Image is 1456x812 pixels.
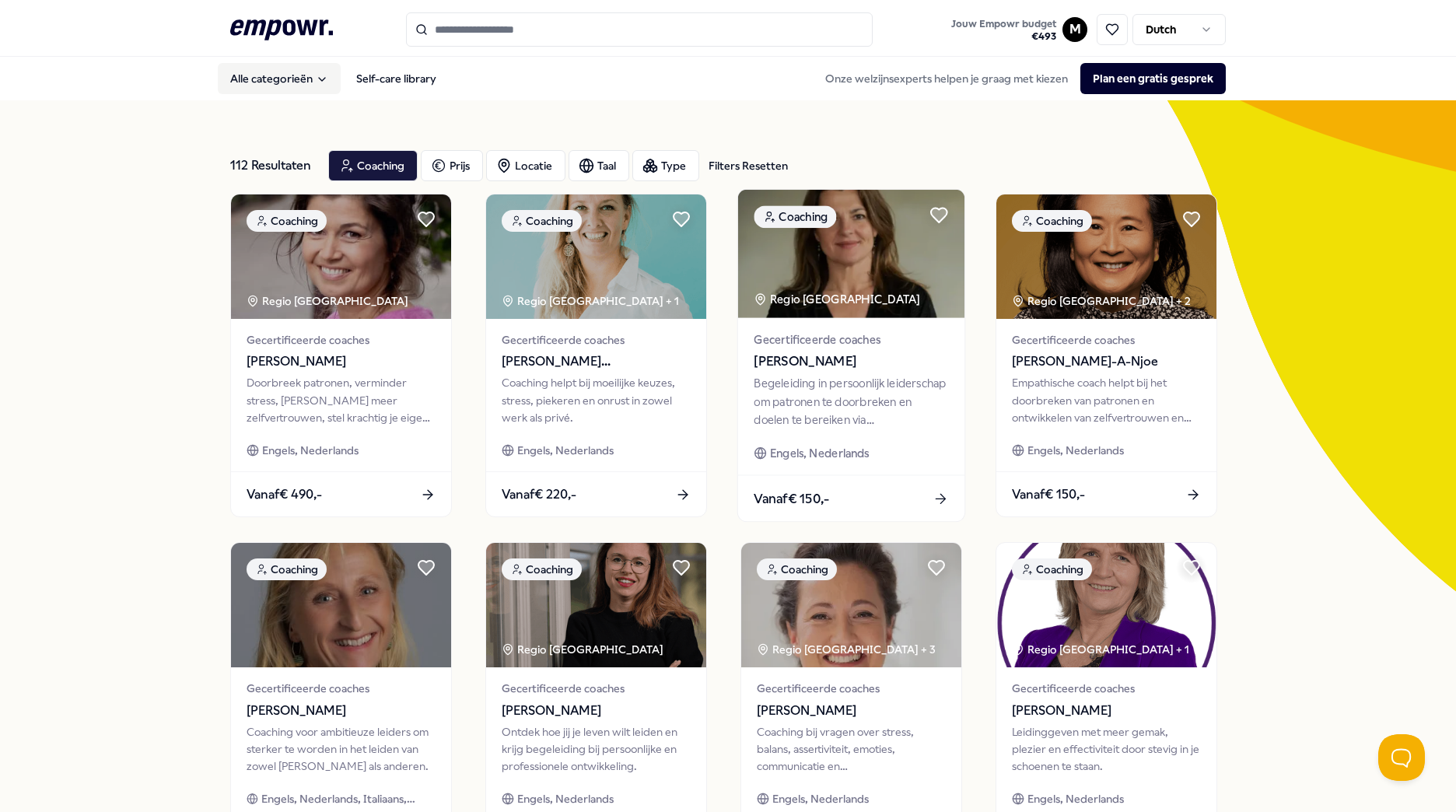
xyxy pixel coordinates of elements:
[1012,485,1085,505] span: Vanaf € 150,-
[231,194,451,319] img: package image
[485,194,707,517] a: package imageCoachingRegio [GEOGRAPHIC_DATA] + 1Gecertificeerde coaches[PERSON_NAME][GEOGRAPHIC_D...
[813,63,1226,94] div: Onze welzijnsexperts helpen je graag met kiezen
[1012,701,1201,721] span: [PERSON_NAME]
[218,63,341,94] button: Alle categorieën
[1012,292,1191,310] div: Regio [GEOGRAPHIC_DATA] + 2
[569,150,629,181] button: Taal
[247,352,436,372] span: [PERSON_NAME]
[230,150,316,181] div: 112 Resultaten
[1012,680,1201,697] span: Gecertificeerde coaches
[632,150,699,181] button: Type
[486,150,565,181] button: Locatie
[757,723,946,775] div: Coaching bij vragen over stress, balans, assertiviteit, emoties, communicatie en loopbaanontwikke...
[1378,734,1425,781] iframe: Help Scout Beacon - Open
[328,150,418,181] button: Coaching
[1012,641,1189,658] div: Regio [GEOGRAPHIC_DATA] + 1
[344,63,449,94] a: Self-care library
[262,442,359,459] span: Engels, Nederlands
[1012,558,1092,580] div: Coaching
[502,723,691,775] div: Ontdek hoe jij je leven wilt leiden en krijg begeleiding bij persoonlijke en professionele ontwik...
[770,444,870,462] span: Engels, Nederlands
[486,194,706,319] img: package image
[502,210,582,232] div: Coaching
[1012,331,1201,348] span: Gecertificeerde coaches
[741,543,961,667] img: package image
[247,558,327,580] div: Coaching
[517,790,614,807] span: Engels, Nederlands
[737,189,966,523] a: package imageCoachingRegio [GEOGRAPHIC_DATA] Gecertificeerde coaches[PERSON_NAME]Begeleiding in p...
[502,485,576,505] span: Vanaf € 220,-
[757,558,837,580] div: Coaching
[754,205,836,228] div: Coaching
[247,331,436,348] span: Gecertificeerde coaches
[502,701,691,721] span: [PERSON_NAME]
[406,12,873,47] input: Search for products, categories or subcategories
[754,488,829,509] span: Vanaf € 150,-
[247,210,327,232] div: Coaching
[757,680,946,697] span: Gecertificeerde coaches
[247,680,436,697] span: Gecertificeerde coaches
[996,194,1217,517] a: package imageCoachingRegio [GEOGRAPHIC_DATA] + 2Gecertificeerde coaches[PERSON_NAME]-A-NjoeEmpath...
[230,194,452,517] a: package imageCoachingRegio [GEOGRAPHIC_DATA] Gecertificeerde coaches[PERSON_NAME]Doorbreek patron...
[757,701,946,721] span: [PERSON_NAME]
[1012,374,1201,426] div: Empathische coach helpt bij het doorbreken van patronen en ontwikkelen van zelfvertrouwen en inne...
[996,194,1216,319] img: package image
[754,331,948,348] span: Gecertificeerde coaches
[1062,17,1087,42] button: M
[218,63,449,94] nav: Main
[502,292,679,310] div: Regio [GEOGRAPHIC_DATA] + 1
[996,543,1216,667] img: package image
[1080,63,1226,94] button: Plan een gratis gesprek
[502,331,691,348] span: Gecertificeerde coaches
[948,15,1059,46] button: Jouw Empowr budget€493
[709,157,788,174] div: Filters Resetten
[247,374,436,426] div: Doorbreek patronen, verminder stress, [PERSON_NAME] meer zelfvertrouwen, stel krachtig je eigen g...
[754,375,948,429] div: Begeleiding in persoonlijk leiderschap om patronen te doorbreken en doelen te bereiken via bewust...
[1012,352,1201,372] span: [PERSON_NAME]-A-Njoe
[1012,210,1092,232] div: Coaching
[754,352,948,372] span: [PERSON_NAME]
[502,352,691,372] span: [PERSON_NAME][GEOGRAPHIC_DATA]
[1027,790,1124,807] span: Engels, Nederlands
[247,292,411,310] div: Regio [GEOGRAPHIC_DATA]
[951,18,1056,30] span: Jouw Empowr budget
[261,790,436,807] span: Engels, Nederlands, Italiaans, Zweeds
[951,30,1056,43] span: € 493
[502,558,582,580] div: Coaching
[247,485,322,505] span: Vanaf € 490,-
[231,543,451,667] img: package image
[738,190,964,318] img: package image
[421,150,483,181] button: Prijs
[1012,723,1201,775] div: Leidinggeven met meer gemak, plezier en effectiviteit door stevig in je schoenen te staan.
[754,290,922,308] div: Regio [GEOGRAPHIC_DATA]
[772,790,869,807] span: Engels, Nederlands
[1027,442,1124,459] span: Engels, Nederlands
[502,641,666,658] div: Regio [GEOGRAPHIC_DATA]
[757,641,936,658] div: Regio [GEOGRAPHIC_DATA] + 3
[247,723,436,775] div: Coaching voor ambitieuze leiders om sterker te worden in het leiden van zowel [PERSON_NAME] als a...
[517,442,614,459] span: Engels, Nederlands
[486,543,706,667] img: package image
[502,374,691,426] div: Coaching helpt bij moeilijke keuzes, stress, piekeren en onrust in zowel werk als privé.
[945,13,1062,46] a: Jouw Empowr budget€493
[247,701,436,721] span: [PERSON_NAME]
[502,680,691,697] span: Gecertificeerde coaches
